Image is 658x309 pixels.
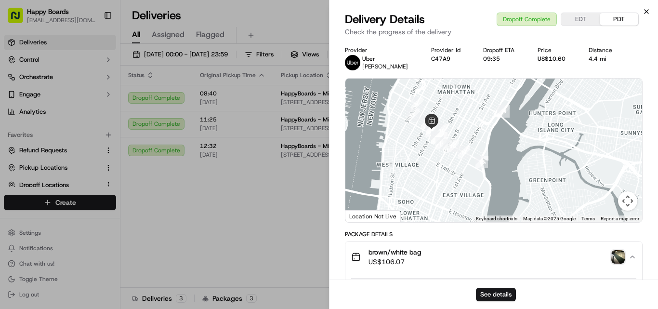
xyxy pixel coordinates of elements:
div: 19 [497,105,510,118]
img: Google [348,210,380,222]
button: See details [476,288,516,301]
div: Location Not Live [345,210,401,222]
div: Past conversations [10,125,65,133]
div: Distance [589,46,620,54]
span: [PERSON_NAME] [PERSON_NAME] [30,175,128,183]
button: Map camera controls [618,191,637,211]
div: 6 [421,116,434,129]
div: Provider Id [431,46,468,54]
img: Joana Marie Avellanoza [10,166,25,182]
p: Uber [362,55,408,63]
div: 7 [425,125,438,137]
div: 16 [447,140,459,152]
div: 13 [431,132,444,144]
span: Knowledge Base [19,215,74,225]
div: Start new chat [43,92,158,102]
a: Report a map error [601,216,639,221]
p: Check the progress of the delivery [345,27,643,37]
button: See all [149,123,175,135]
span: Delivery Details [345,12,425,27]
button: PDT [600,13,638,26]
div: 14 [435,137,448,149]
div: 💻 [81,216,89,224]
span: US$106.07 [368,257,421,267]
a: 📗Knowledge Base [6,212,78,229]
div: 📗 [10,216,17,224]
div: 17 [458,146,470,159]
a: Open this area in Google Maps (opens a new window) [348,210,380,222]
input: Got a question? Start typing here... [25,62,173,72]
div: 09:35 [483,55,522,63]
img: 1736555255976-a54dd68f-1ca7-489b-9aae-adbdc363a1c4 [19,176,27,184]
div: 10 [435,124,448,137]
p: Welcome 👋 [10,39,175,54]
div: US$10.60 [538,55,573,63]
div: Provider [345,46,416,54]
a: 💻API Documentation [78,212,158,229]
div: 18 [475,156,488,168]
span: Pylon [96,238,117,245]
img: uber-new-logo.jpeg [345,55,360,70]
div: Package Details [345,230,643,238]
img: 1732323095091-59ea418b-cfe3-43c8-9ae0-d0d06d6fd42c [20,92,38,109]
button: Start new chat [164,95,175,107]
div: Price [538,46,573,54]
span: • [32,149,35,157]
img: 1736555255976-a54dd68f-1ca7-489b-9aae-adbdc363a1c4 [10,92,27,109]
div: 12 [431,131,444,144]
button: brown/white bagUS$106.07photo_proof_of_delivery image [345,242,642,272]
a: Powered byPylon [68,237,117,245]
span: [PERSON_NAME] [362,63,408,70]
div: 4.4 mi [589,55,620,63]
span: brown/white bag [368,247,421,257]
img: photo_proof_of_delivery image [611,250,625,264]
span: Map data ©2025 Google [523,216,576,221]
div: 5 [407,108,420,121]
button: EDT [561,13,600,26]
button: Keyboard shortcuts [476,215,517,222]
div: 4 [411,97,423,110]
span: [DATE] [135,175,155,183]
img: Nash [10,10,29,29]
span: API Documentation [91,215,155,225]
div: We're available if you need us! [43,102,132,109]
span: • [130,175,133,183]
button: C47A9 [431,55,450,63]
span: [DATE] [37,149,57,157]
div: Dropoff ETA [483,46,522,54]
a: Terms (opens in new tab) [581,216,595,221]
div: 15 [443,139,455,152]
